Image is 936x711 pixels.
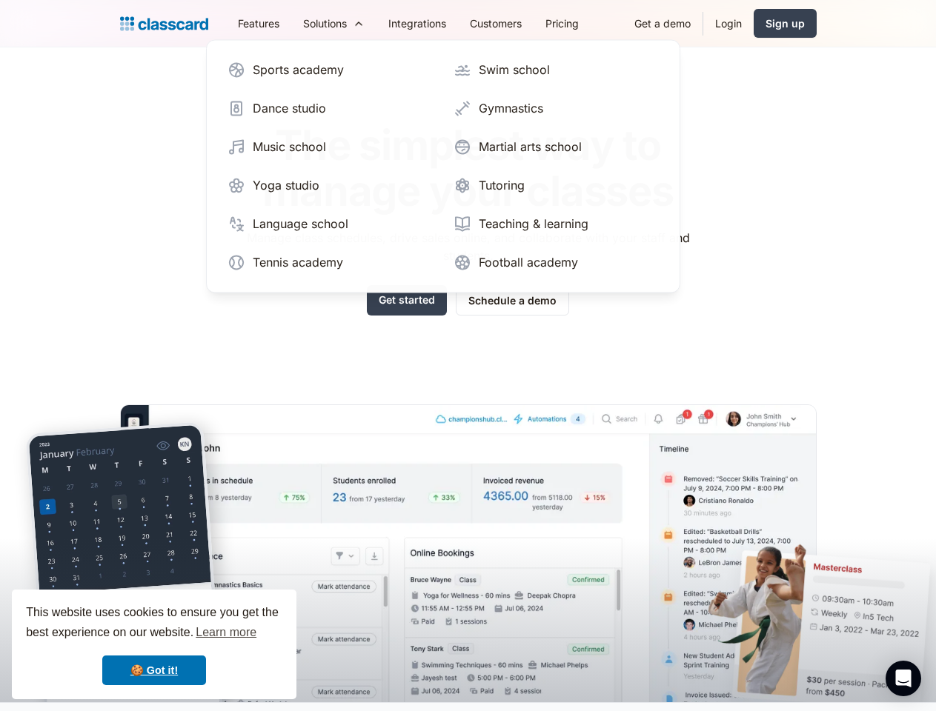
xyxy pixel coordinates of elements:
[26,604,282,644] span: This website uses cookies to ensure you get the best experience on our website.
[253,61,344,79] div: Sports academy
[222,132,439,161] a: Music school
[479,138,582,156] div: Martial arts school
[448,209,665,238] a: Teaching & learning
[253,138,326,156] div: Music school
[448,132,665,161] a: Martial arts school
[458,7,534,40] a: Customers
[886,661,921,696] div: Open Intercom Messenger
[623,7,703,40] a: Get a demo
[222,93,439,123] a: Dance studio
[120,13,208,34] a: home
[222,55,439,84] a: Sports academy
[479,253,578,271] div: Football academy
[479,215,588,233] div: Teaching & learning
[448,55,665,84] a: Swim school
[222,247,439,277] a: Tennis academy
[479,99,543,117] div: Gymnastics
[448,247,665,277] a: Football academy
[253,253,343,271] div: Tennis academy
[367,285,447,316] a: Get started
[534,7,591,40] a: Pricing
[754,9,817,38] a: Sign up
[206,39,680,293] nav: Solutions
[226,7,291,40] a: Features
[102,655,206,685] a: dismiss cookie message
[253,215,348,233] div: Language school
[766,16,805,31] div: Sign up
[448,170,665,200] a: Tutoring
[456,285,569,316] a: Schedule a demo
[253,99,326,117] div: Dance studio
[479,61,550,79] div: Swim school
[703,7,754,40] a: Login
[376,7,458,40] a: Integrations
[12,590,296,699] div: cookieconsent
[253,176,319,194] div: Yoga studio
[291,7,376,40] div: Solutions
[479,176,525,194] div: Tutoring
[448,93,665,123] a: Gymnastics
[303,16,347,31] div: Solutions
[222,170,439,200] a: Yoga studio
[193,621,259,644] a: learn more about cookies
[222,209,439,238] a: Language school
